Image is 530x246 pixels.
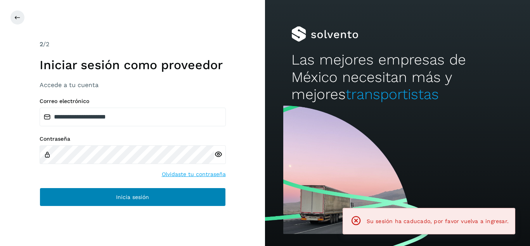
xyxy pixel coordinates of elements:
[40,81,226,89] h3: Accede a tu cuenta
[40,136,226,142] label: Contraseña
[40,188,226,206] button: Inicia sesión
[40,98,226,105] label: Correo electrónico
[367,218,509,224] span: Su sesión ha caducado, por favor vuelva a ingresar.
[346,86,439,103] span: transportistas
[291,51,503,103] h2: Las mejores empresas de México necesitan más y mejores
[116,194,149,200] span: Inicia sesión
[162,170,226,178] a: Olvidaste tu contraseña
[40,40,226,49] div: /2
[40,58,226,72] h1: Iniciar sesión como proveedor
[40,40,43,48] span: 2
